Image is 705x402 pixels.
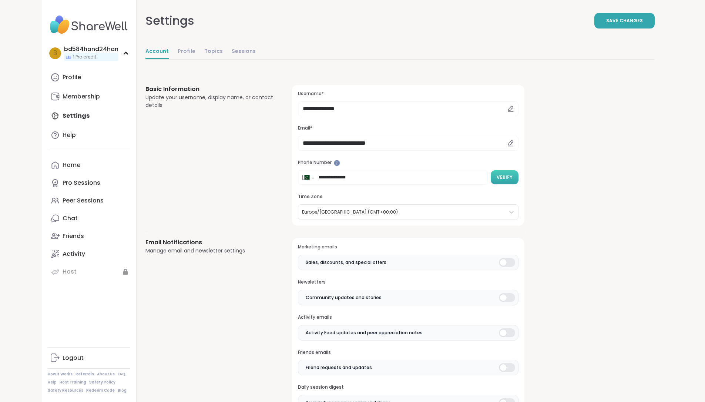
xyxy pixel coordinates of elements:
[145,44,169,59] a: Account
[75,372,94,377] a: Referrals
[89,380,115,385] a: Safety Policy
[48,156,130,174] a: Home
[306,329,423,336] span: Activity Feed updates and peer appreciation notes
[298,349,518,356] h3: Friends emails
[145,12,194,30] div: Settings
[298,194,518,200] h3: Time Zone
[48,192,130,210] a: Peer Sessions
[48,227,130,245] a: Friends
[48,388,83,393] a: Safety Resources
[306,364,372,371] span: Friend requests and updates
[48,68,130,86] a: Profile
[298,279,518,285] h3: Newsletters
[60,380,86,385] a: Host Training
[63,354,84,362] div: Logout
[48,210,130,227] a: Chat
[594,13,655,29] button: Save Changes
[298,125,518,131] h3: Email*
[178,44,195,59] a: Profile
[204,44,223,59] a: Topics
[63,179,100,187] div: Pro Sessions
[145,247,275,255] div: Manage email and newsletter settings
[64,45,118,53] div: bd584hand24han
[86,388,115,393] a: Redeem Code
[97,372,115,377] a: About Us
[48,88,130,105] a: Membership
[118,388,127,393] a: Blog
[298,384,518,391] h3: Daily session digest
[306,294,382,301] span: Community updates and stories
[53,48,57,58] span: b
[63,93,100,101] div: Membership
[63,214,78,222] div: Chat
[334,160,340,166] iframe: Spotlight
[48,263,130,281] a: Host
[63,232,84,240] div: Friends
[48,380,57,385] a: Help
[298,314,518,321] h3: Activity emails
[298,244,518,250] h3: Marketing emails
[63,73,81,81] div: Profile
[298,91,518,97] h3: Username*
[63,268,77,276] div: Host
[606,17,643,24] span: Save Changes
[298,160,518,166] h3: Phone Number
[145,94,275,109] div: Update your username, display name, or contact details
[63,161,80,169] div: Home
[63,197,104,205] div: Peer Sessions
[491,170,518,184] button: Verify
[73,54,96,60] span: 1 Pro credit
[48,174,130,192] a: Pro Sessions
[118,372,125,377] a: FAQ
[48,245,130,263] a: Activity
[145,85,275,94] h3: Basic Information
[63,250,85,258] div: Activity
[48,12,130,38] img: ShareWell Nav Logo
[48,372,73,377] a: How It Works
[497,174,513,181] span: Verify
[48,349,130,367] a: Logout
[48,126,130,144] a: Help
[145,238,275,247] h3: Email Notifications
[63,131,76,139] div: Help
[306,259,386,266] span: Sales, discounts, and special offers
[232,44,256,59] a: Sessions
